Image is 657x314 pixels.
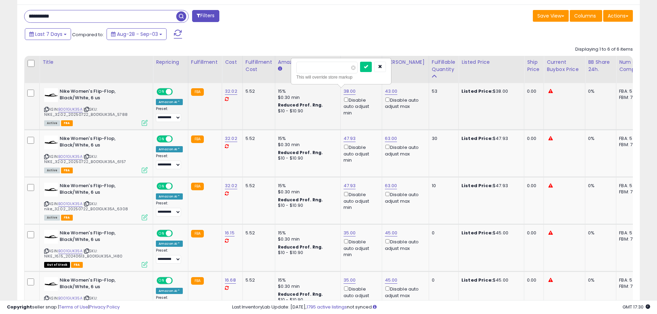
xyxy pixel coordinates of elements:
[191,277,204,285] small: FBA
[191,183,204,190] small: FBA
[278,291,323,297] b: Reduced Prof. Rng.
[225,182,237,189] a: 32.02
[344,143,377,163] div: Disable auto adjust min
[588,230,611,236] div: 0%
[278,135,335,142] div: 15%
[619,183,642,189] div: FBA: 5
[107,28,167,40] button: Aug-28 - Sep-03
[432,277,453,283] div: 0
[432,88,453,94] div: 53
[60,183,143,197] b: Nike Women's Flip-Flop, Black/White, 6 us
[44,262,70,268] span: All listings that are currently out of stock and unavailable for purchase on Amazon
[89,304,120,310] a: Privacy Policy
[527,88,538,94] div: 0.00
[619,189,642,195] div: FBM: 7
[527,59,541,73] div: Ship Price
[278,250,335,256] div: $10 - $10.90
[588,59,613,73] div: BB Share 24h.
[157,183,166,189] span: ON
[461,230,493,236] b: Listed Price:
[619,142,642,148] div: FBM: 7
[461,277,493,283] b: Listed Price:
[191,135,204,143] small: FBA
[44,277,58,291] img: 21JboHxxU+L._SL40_.jpg
[619,283,642,290] div: FBM: 7
[344,285,377,305] div: Disable auto adjust min
[527,277,538,283] div: 0.00
[232,304,650,311] div: Last InventoryLab Update: [DATE], not synced.
[461,182,493,189] b: Listed Price:
[156,146,183,152] div: Amazon AI *
[432,183,453,189] div: 10
[44,248,122,259] span: | SKU: NIKE_16.15_20240613_B001GUK35A_1480
[44,183,148,220] div: ASIN:
[246,277,270,283] div: 5.52
[44,230,58,244] img: 21JboHxxU+L._SL40_.jpg
[385,88,398,95] a: 43.00
[527,135,538,142] div: 0.00
[172,136,183,142] span: OFF
[461,88,519,94] div: $38.00
[172,183,183,189] span: OFF
[71,262,83,268] span: FBA
[192,10,219,22] button: Filters
[385,191,424,204] div: Disable auto adjust max
[225,135,237,142] a: 32.02
[570,10,602,22] button: Columns
[278,108,335,114] div: $10 - $10.90
[44,215,60,221] span: All listings currently available for purchase on Amazon
[278,236,335,242] div: $0.30 min
[58,248,82,254] a: B001GUK35A
[344,88,356,95] a: 38.00
[385,230,398,236] a: 45.00
[461,183,519,189] div: $47.93
[44,88,148,125] div: ASIN:
[461,59,521,66] div: Listed Price
[42,59,150,66] div: Title
[278,150,323,155] b: Reduced Prof. Rng.
[344,135,356,142] a: 47.93
[278,197,323,203] b: Reduced Prof. Rng.
[547,59,582,73] div: Current Buybox Price
[44,201,128,211] span: | SKU: nike_32.02_20250722_B001GUK35A_6308
[461,277,519,283] div: $45.00
[157,278,166,284] span: ON
[344,182,356,189] a: 47.93
[527,230,538,236] div: 0.00
[278,203,335,209] div: $10 - $10.90
[623,304,650,310] span: 2025-09-11 17:30 GMT
[58,201,82,207] a: B001GUK35A
[385,182,397,189] a: 63.00
[60,88,143,103] b: Nike Women's Flip-Flop, Black/White, 6 us
[44,135,148,172] div: ASIN:
[619,236,642,242] div: FBM: 7
[588,183,611,189] div: 0%
[157,231,166,236] span: ON
[44,88,58,102] img: 21JboHxxU+L._SL40_.jpg
[225,277,236,284] a: 16.68
[385,143,424,157] div: Disable auto adjust max
[191,88,204,96] small: FBA
[25,28,71,40] button: Last 7 Days
[385,238,424,251] div: Disable auto adjust max
[60,277,143,292] b: Nike Women's Flip-Flop, Black/White, 6 us
[246,183,270,189] div: 5.52
[44,230,148,267] div: ASIN:
[344,230,356,236] a: 35.00
[278,277,335,283] div: 15%
[44,120,60,126] span: All listings currently available for purchase on Amazon
[588,277,611,283] div: 0%
[461,230,519,236] div: $45.00
[278,244,323,250] b: Reduced Prof. Rng.
[60,230,143,244] b: Nike Women's Flip-Flop, Black/White, 6 us
[278,94,335,101] div: $0.30 min
[278,283,335,290] div: $0.30 min
[344,238,377,258] div: Disable auto adjust min
[278,102,323,108] b: Reduced Prof. Rng.
[44,183,58,196] img: 21JboHxxU+L._SL40_.jpg
[191,59,219,66] div: Fulfillment
[156,154,183,169] div: Preset:
[278,88,335,94] div: 15%
[246,135,270,142] div: 5.52
[533,10,569,22] button: Save View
